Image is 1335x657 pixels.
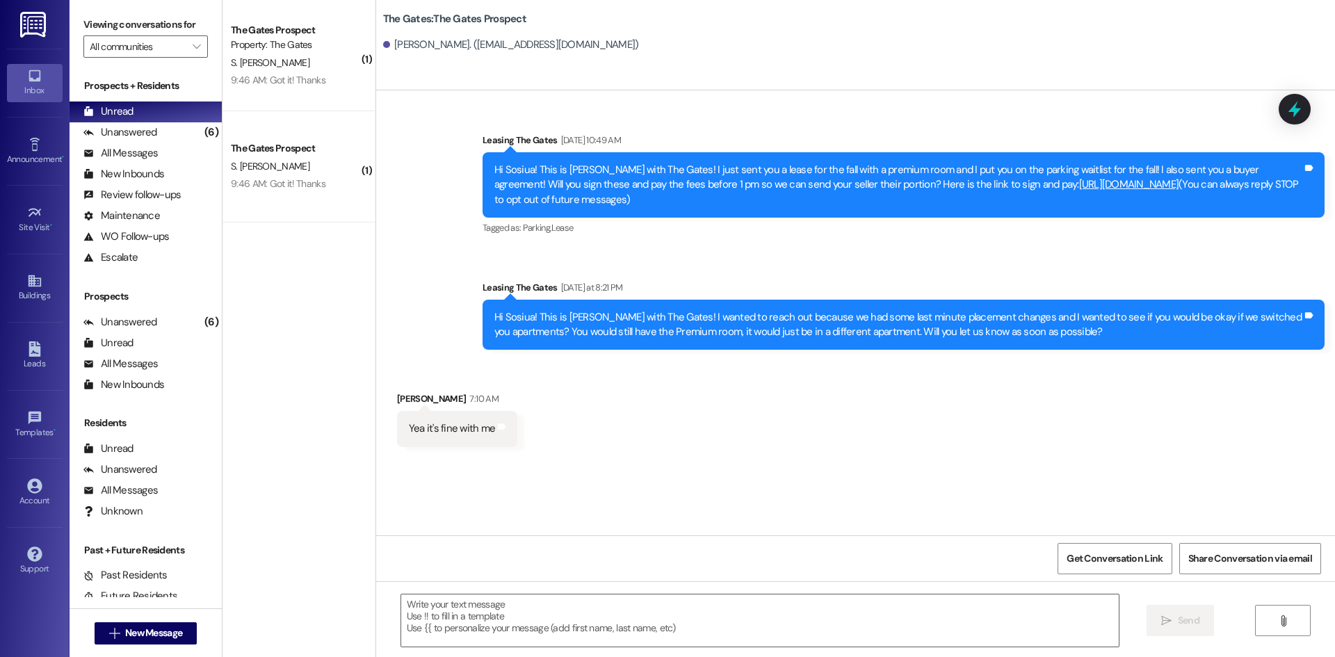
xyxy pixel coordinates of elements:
[1161,615,1172,626] i: 
[466,391,498,406] div: 7:10 AM
[83,504,143,519] div: Unknown
[1147,605,1214,636] button: Send
[20,12,49,38] img: ResiDesk Logo
[50,220,52,230] span: •
[201,311,222,333] div: (6)
[483,133,1325,152] div: Leasing The Gates
[1178,613,1199,628] span: Send
[558,280,623,295] div: [DATE] at 8:21 PM
[551,222,574,234] span: Lease
[83,568,168,583] div: Past Residents
[397,391,517,411] div: [PERSON_NAME]
[62,152,64,162] span: •
[70,543,222,558] div: Past + Future Residents
[1067,551,1163,566] span: Get Conversation Link
[231,160,309,172] span: S. [PERSON_NAME]
[231,74,325,86] div: 9:46 AM: Got it! Thanks
[83,167,164,181] div: New Inbounds
[125,626,182,640] span: New Message
[7,337,63,375] a: Leads
[483,218,1325,238] div: Tagged as:
[70,289,222,304] div: Prospects
[109,628,120,639] i: 
[83,104,133,119] div: Unread
[83,146,158,161] div: All Messages
[231,141,359,156] div: The Gates Prospect
[7,201,63,238] a: Site Visit •
[231,177,325,190] div: 9:46 AM: Got it! Thanks
[7,269,63,307] a: Buildings
[83,250,138,265] div: Escalate
[83,378,164,392] div: New Inbounds
[523,222,551,234] span: Parking ,
[1278,615,1288,626] i: 
[83,462,157,477] div: Unanswered
[83,357,158,371] div: All Messages
[83,441,133,456] div: Unread
[83,229,169,244] div: WO Follow-ups
[409,421,495,436] div: Yea it's fine with me
[483,280,1325,300] div: Leasing The Gates
[83,209,160,223] div: Maintenance
[7,474,63,512] a: Account
[383,38,639,52] div: [PERSON_NAME]. ([EMAIL_ADDRESS][DOMAIN_NAME])
[7,406,63,444] a: Templates •
[1079,177,1179,191] a: [URL][DOMAIN_NAME]
[83,336,133,350] div: Unread
[83,589,177,603] div: Future Residents
[1058,543,1172,574] button: Get Conversation Link
[83,315,157,330] div: Unanswered
[231,56,309,69] span: S. [PERSON_NAME]
[83,125,157,140] div: Unanswered
[70,416,222,430] div: Residents
[90,35,186,58] input: All communities
[231,38,359,52] div: Property: The Gates
[1188,551,1312,566] span: Share Conversation via email
[494,310,1302,340] div: Hi Sosiua! This is [PERSON_NAME] with The Gates! I wanted to reach out because we had some last m...
[83,14,208,35] label: Viewing conversations for
[558,133,621,147] div: [DATE] 10:49 AM
[95,622,197,644] button: New Message
[494,163,1302,207] div: Hi Sosiua! This is [PERSON_NAME] with The Gates! I just sent you a lease for the fall with a prem...
[201,122,222,143] div: (6)
[193,41,200,52] i: 
[7,542,63,580] a: Support
[231,23,359,38] div: The Gates Prospect
[7,64,63,102] a: Inbox
[1179,543,1321,574] button: Share Conversation via email
[70,79,222,93] div: Prospects + Residents
[54,425,56,435] span: •
[83,188,181,202] div: Review follow-ups
[83,483,158,498] div: All Messages
[383,12,526,26] b: The Gates: The Gates Prospect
